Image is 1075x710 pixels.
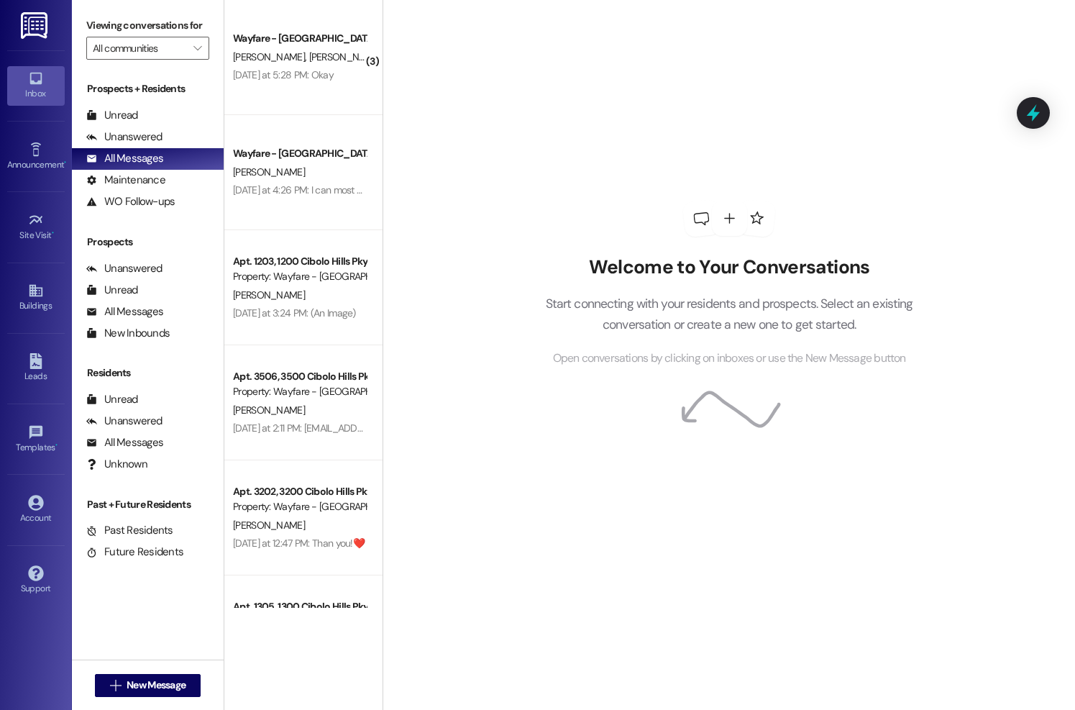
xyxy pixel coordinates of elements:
div: Future Residents [86,545,183,560]
span: • [64,158,66,168]
div: Wayfare - [GEOGRAPHIC_DATA] [233,31,366,46]
i:  [110,680,121,691]
span: [PERSON_NAME] [309,50,381,63]
span: New Message [127,678,186,693]
h2: Welcome to Your Conversations [523,256,935,279]
div: Property: Wayfare - [GEOGRAPHIC_DATA] [233,499,366,514]
div: Maintenance [86,173,165,188]
div: Apt. 3202, 3200 Cibolo Hills Pky [233,484,366,499]
span: [PERSON_NAME] [233,519,305,532]
span: Open conversations by clicking on inboxes or use the New Message button [553,350,906,368]
div: Prospects [72,235,224,250]
div: Apt. 3506, 3500 Cibolo Hills Pky [233,369,366,384]
button: New Message [95,674,201,697]
label: Viewing conversations for [86,14,209,37]
div: New Inbounds [86,326,170,341]
div: Property: Wayfare - [GEOGRAPHIC_DATA] [233,269,366,284]
div: Residents [72,365,224,381]
span: • [55,440,58,450]
div: Property: Wayfare - [GEOGRAPHIC_DATA] [233,384,366,399]
div: [DATE] at 3:24 PM: (An Image) [233,306,356,319]
div: Past + Future Residents [72,497,224,512]
a: Buildings [7,278,65,317]
a: Templates • [7,420,65,459]
span: [PERSON_NAME] [233,50,309,63]
a: Support [7,561,65,600]
a: Site Visit • [7,208,65,247]
div: Apt. 1203, 1200 Cibolo Hills Pky [233,254,366,269]
div: Unread [86,108,138,123]
div: All Messages [86,151,163,166]
div: [DATE] at 2:11 PM: [EMAIL_ADDRESS][DOMAIN_NAME] [233,422,454,434]
span: [PERSON_NAME] [233,165,305,178]
a: Inbox [7,66,65,105]
a: Leads [7,349,65,388]
span: [PERSON_NAME] [233,404,305,417]
div: [DATE] at 12:47 PM: Than you!❤️ [233,537,365,550]
div: Unknown [86,457,147,472]
img: ResiDesk Logo [21,12,50,39]
span: [PERSON_NAME] [233,288,305,301]
div: Past Residents [86,523,173,538]
div: Apt. 1305, 1300 Cibolo Hills Pky [233,599,366,614]
div: Unread [86,392,138,407]
span: • [52,228,54,238]
div: [DATE] at 5:28 PM: Okay [233,68,334,81]
a: Account [7,491,65,529]
div: [DATE] at 4:26 PM: I can most definitely make [DATE] work! I am about to send a text to both you ... [233,183,726,196]
input: All communities [93,37,186,60]
div: Unanswered [86,261,163,276]
div: All Messages [86,435,163,450]
div: All Messages [86,304,163,319]
div: Unanswered [86,414,163,429]
div: Unanswered [86,129,163,145]
i:  [193,42,201,54]
div: WO Follow-ups [86,194,175,209]
div: Prospects + Residents [72,81,224,96]
div: Wayfare - [GEOGRAPHIC_DATA] [233,146,366,161]
p: Start connecting with your residents and prospects. Select an existing conversation or create a n... [523,293,935,334]
div: Unread [86,283,138,298]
